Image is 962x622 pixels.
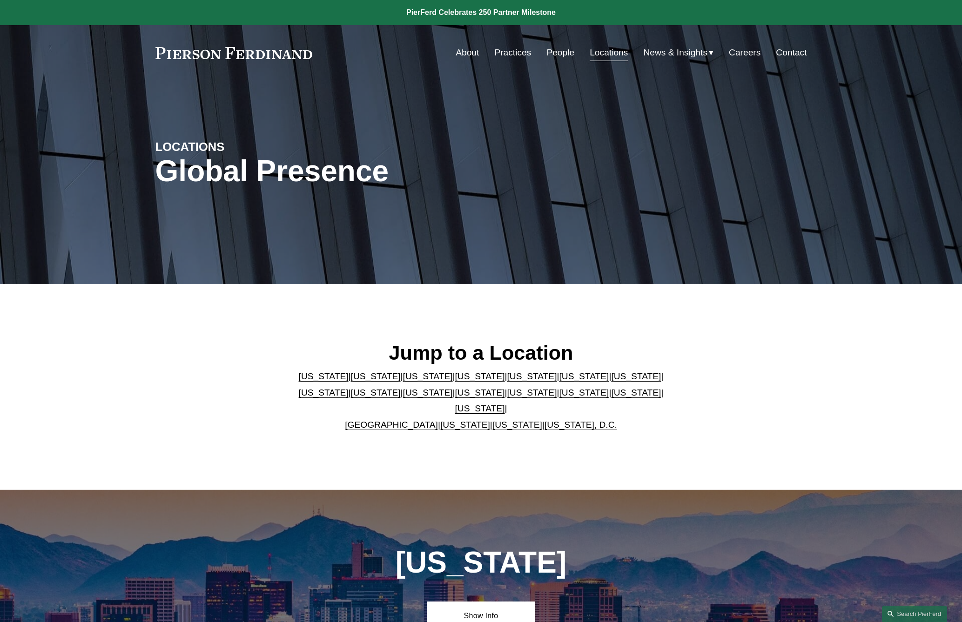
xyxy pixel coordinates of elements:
a: Careers [729,44,760,62]
a: [US_STATE] [559,388,609,397]
a: [US_STATE] [351,388,401,397]
a: [US_STATE] [403,371,453,381]
a: [US_STATE] [455,371,505,381]
h4: LOCATIONS [155,139,318,154]
a: About [456,44,479,62]
h2: Jump to a Location [291,341,671,365]
a: [US_STATE], D.C. [545,420,617,430]
a: [GEOGRAPHIC_DATA] [345,420,438,430]
a: [US_STATE] [507,388,557,397]
a: [US_STATE] [492,420,542,430]
h1: Global Presence [155,154,590,188]
a: [US_STATE] [440,420,490,430]
h1: [US_STATE] [345,546,617,580]
a: [US_STATE] [455,388,505,397]
a: Search this site [882,606,947,622]
a: [US_STATE] [611,388,661,397]
a: Locations [590,44,628,62]
a: [US_STATE] [611,371,661,381]
a: folder dropdown [643,44,713,62]
span: News & Insights [643,45,707,61]
a: [US_STATE] [507,371,557,381]
p: | | | | | | | | | | | | | | | | | | [291,369,671,433]
a: Practices [494,44,531,62]
a: [US_STATE] [351,371,401,381]
a: [US_STATE] [299,371,349,381]
a: [US_STATE] [403,388,453,397]
a: Contact [776,44,807,62]
a: [US_STATE] [455,403,505,413]
a: People [546,44,574,62]
a: [US_STATE] [559,371,609,381]
a: [US_STATE] [299,388,349,397]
